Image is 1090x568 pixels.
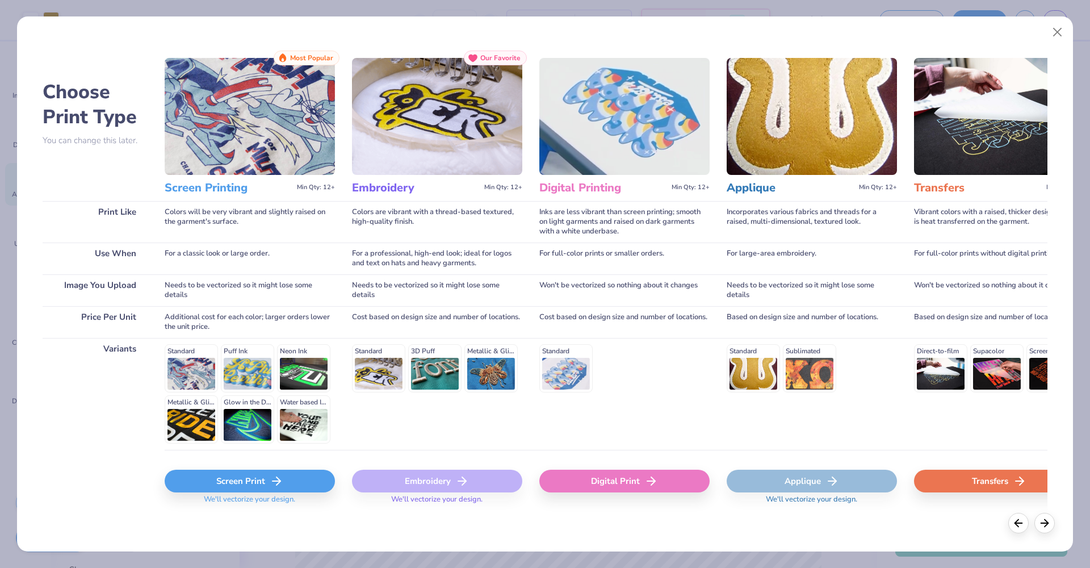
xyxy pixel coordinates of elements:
span: We'll vectorize your design. [199,495,300,511]
h2: Choose Print Type [43,80,148,130]
div: Applique [727,470,897,492]
div: Needs to be vectorized so it might lose some details [165,274,335,306]
div: Vibrant colors with a raised, thicker design since it is heat transferred on the garment. [914,201,1084,243]
span: Our Favorite [480,54,521,62]
div: For a classic look or large order. [165,243,335,274]
div: Image You Upload [43,274,148,306]
div: For large-area embroidery. [727,243,897,274]
button: Close [1047,21,1068,43]
div: For full-color prints or smaller orders. [539,243,710,274]
span: Min Qty: 12+ [1046,183,1084,191]
span: We'll vectorize your design. [761,495,862,511]
div: Won't be vectorized so nothing about it changes [539,274,710,306]
img: Screen Printing [165,58,335,175]
h3: Digital Printing [539,181,667,195]
img: Transfers [914,58,1084,175]
div: Needs to be vectorized so it might lose some details [727,274,897,306]
div: Print Like [43,201,148,243]
div: For full-color prints without digital printing. [914,243,1084,274]
h3: Embroidery [352,181,480,195]
div: Cost based on design size and number of locations. [352,306,522,338]
span: Min Qty: 12+ [484,183,522,191]
span: We'll vectorize your design. [387,495,487,511]
div: Based on design size and number of locations. [727,306,897,338]
span: Min Qty: 12+ [672,183,710,191]
div: Price Per Unit [43,306,148,338]
div: Embroidery [352,470,522,492]
div: For a professional, high-end look; ideal for logos and text on hats and heavy garments. [352,243,522,274]
div: Incorporates various fabrics and threads for a raised, multi-dimensional, textured look. [727,201,897,243]
div: Use When [43,243,148,274]
div: Transfers [914,470,1084,492]
img: Digital Printing [539,58,710,175]
div: Colors are vibrant with a thread-based textured, high-quality finish. [352,201,522,243]
div: Screen Print [165,470,335,492]
div: Additional cost for each color; larger orders lower the unit price. [165,306,335,338]
img: Embroidery [352,58,522,175]
h3: Applique [727,181,854,195]
div: Won't be vectorized so nothing about it changes [914,274,1084,306]
div: Colors will be very vibrant and slightly raised on the garment's surface. [165,201,335,243]
img: Applique [727,58,897,175]
div: Based on design size and number of locations. [914,306,1084,338]
div: Cost based on design size and number of locations. [539,306,710,338]
span: Min Qty: 12+ [297,183,335,191]
h3: Transfers [914,181,1042,195]
div: Inks are less vibrant than screen printing; smooth on light garments and raised on dark garments ... [539,201,710,243]
span: Most Popular [290,54,333,62]
p: You can change this later. [43,136,148,145]
div: Digital Print [539,470,710,492]
h3: Screen Printing [165,181,292,195]
span: Min Qty: 12+ [859,183,897,191]
div: Needs to be vectorized so it might lose some details [352,274,522,306]
div: Variants [43,338,148,450]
